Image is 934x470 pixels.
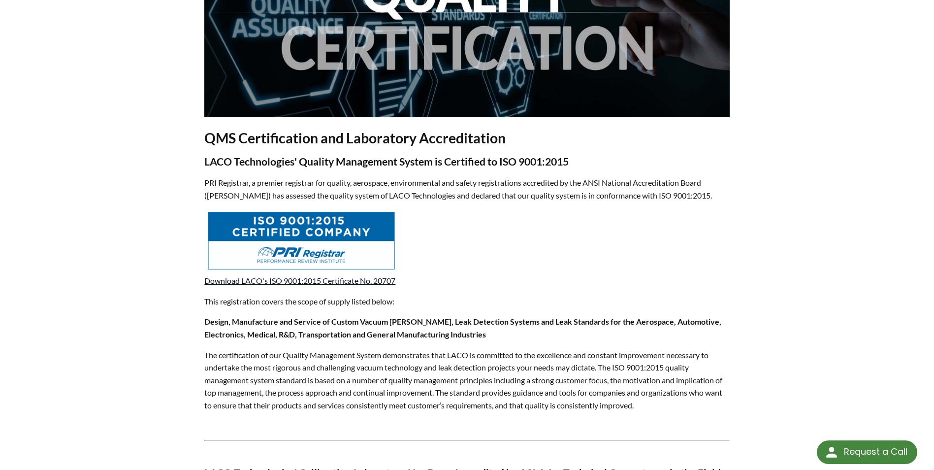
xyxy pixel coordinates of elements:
[204,349,729,412] p: The certification of our Quality Management System demonstrates that LACO is committed to the exc...
[817,440,917,464] div: Request a Call
[204,176,729,201] p: PRI Registrar, a premier registrar for quality, aerospace, environmental and safety registrations...
[204,295,729,308] p: This registration covers the scope of supply listed below:
[844,440,907,463] div: Request a Call
[206,210,397,271] img: PRI_Programs_Registrar_Certified_ISO9001_4c.jpg
[824,444,839,460] img: round button
[204,276,395,285] a: Download LACO's ISO 9001:2015 Certificate No. 20707
[204,317,721,339] strong: Design, Manufacture and Service of Custom Vacuum [PERSON_NAME], Leak Detection Systems and Leak S...
[204,155,729,169] h3: LACO Technologies' Quality Management System is Certified to ISO 9001:2015
[204,129,729,147] h2: QMS Certification and Laboratory Accreditation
